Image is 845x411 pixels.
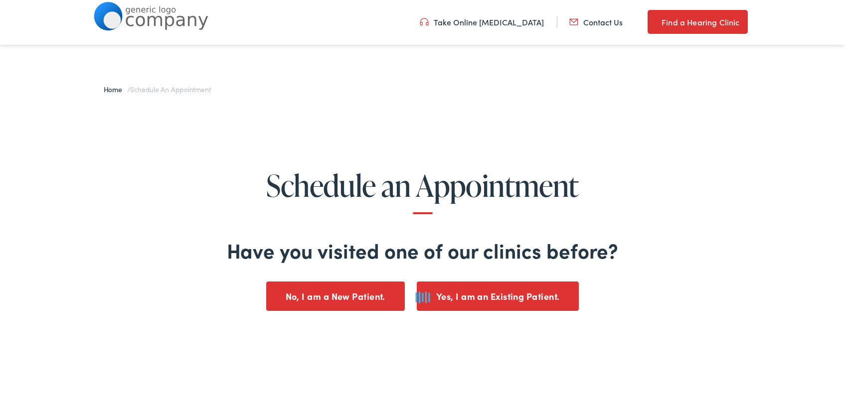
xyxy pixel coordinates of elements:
[104,84,211,94] span: /
[34,238,811,262] h2: Have you visited one of our clinics before?
[130,84,210,94] span: Schedule an Appointment
[34,169,811,214] h1: Schedule an Appointment
[648,10,747,34] a: Find a Hearing Clinic
[569,16,578,27] img: utility icon
[420,16,429,27] img: utility icon
[410,290,435,305] svg: audio-loading
[104,84,127,94] a: Home
[648,16,657,28] img: utility icon
[266,281,405,311] button: No, I am a New Patient.
[417,281,579,311] button: Yes, I am an Existing Patient.
[420,16,544,27] a: Take Online [MEDICAL_DATA]
[569,16,623,27] a: Contact Us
